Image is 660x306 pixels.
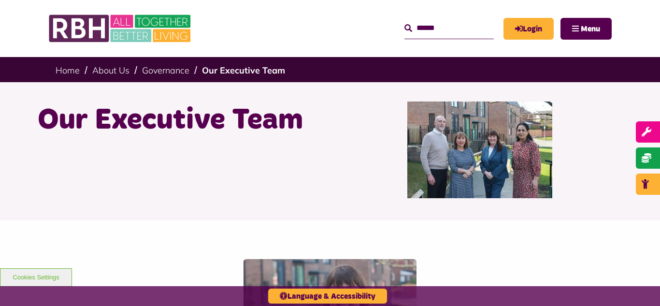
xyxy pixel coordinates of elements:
a: Home [56,65,80,76]
img: RBH [48,10,193,47]
span: Menu [581,25,600,33]
h1: Our Executive Team [38,102,323,139]
input: Search [404,18,494,39]
a: Governance [142,65,189,76]
button: Language & Accessibility [268,289,387,304]
iframe: Netcall Web Assistant for live chat [617,262,660,306]
a: MyRBH [503,18,554,40]
button: Navigation [560,18,612,40]
img: RBH Executive Team [407,102,552,198]
a: Our Executive Team [202,65,285,76]
a: About Us [92,65,129,76]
